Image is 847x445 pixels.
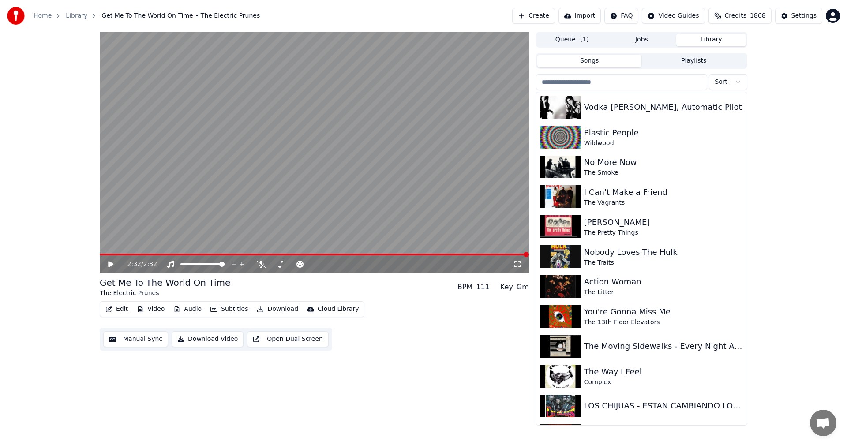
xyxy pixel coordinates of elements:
[584,318,743,327] div: The 13th Floor Elevators
[580,35,589,44] span: ( 1 )
[584,340,743,352] div: The Moving Sidewalks - Every Night A New Surprise - Wand 45
[715,78,727,86] span: Sort
[143,260,157,269] span: 2:32
[133,303,168,315] button: Video
[102,303,131,315] button: Edit
[584,400,743,412] div: LOS CHIJUAS - ESTAN CAMBIANDO LOS COLORES DE LA VIDA
[172,331,244,347] button: Download Video
[584,168,743,177] div: The Smoke
[584,258,743,267] div: The Traits
[127,260,149,269] div: /
[318,305,359,314] div: Cloud Library
[517,282,529,292] div: Gm
[750,11,766,20] span: 1868
[604,8,638,24] button: FAQ
[607,34,677,46] button: Jobs
[775,8,822,24] button: Settings
[584,216,743,228] div: [PERSON_NAME]
[708,8,772,24] button: Credits1868
[101,11,260,20] span: Get Me To The World On Time • The Electric Prunes
[537,34,607,46] button: Queue
[66,11,87,20] a: Library
[584,139,743,148] div: Wildwood
[584,228,743,237] div: The Pretty Things
[584,101,743,113] div: Vodka [PERSON_NAME], Automatic Pilot
[476,282,490,292] div: 111
[641,55,746,67] button: Playlists
[34,11,52,20] a: Home
[253,303,302,315] button: Download
[100,277,230,289] div: Get Me To The World On Time
[584,276,743,288] div: Action Woman
[207,303,251,315] button: Subtitles
[457,282,472,292] div: BPM
[810,410,836,436] a: Open chat
[100,289,230,298] div: The Electric Prunes
[584,288,743,297] div: The Litter
[791,11,817,20] div: Settings
[584,186,743,198] div: I Can't Make a Friend
[7,7,25,25] img: youka
[584,366,743,378] div: The Way I Feel
[584,156,743,168] div: No More Now
[34,11,260,20] nav: breadcrumb
[512,8,555,24] button: Create
[247,331,329,347] button: Open Dual Screen
[584,246,743,258] div: Nobody Loves The Hulk
[642,8,705,24] button: Video Guides
[676,34,746,46] button: Library
[558,8,601,24] button: Import
[170,303,205,315] button: Audio
[537,55,642,67] button: Songs
[725,11,746,20] span: Credits
[584,127,743,139] div: Plastic People
[127,260,141,269] span: 2:32
[584,378,743,387] div: Complex
[103,331,168,347] button: Manual Sync
[584,306,743,318] div: You're Gonna Miss Me
[500,282,513,292] div: Key
[584,198,743,207] div: The Vagrants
